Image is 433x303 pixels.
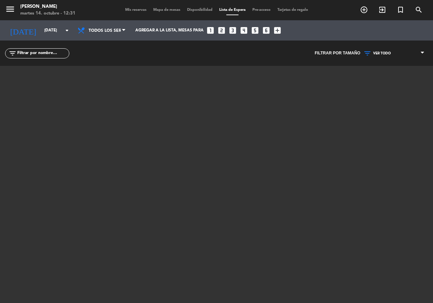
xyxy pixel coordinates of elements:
i: turned_in_not [396,6,405,14]
i: looks_two [217,26,226,35]
span: Agregar a la lista, mesas para [135,28,204,33]
i: exit_to_app [378,6,386,14]
span: Tarjetas de regalo [274,8,312,12]
span: Lista de Espera [216,8,249,12]
button: menu [5,4,15,17]
i: looks_5 [251,26,259,35]
span: Pre-acceso [249,8,274,12]
span: Mis reservas [122,8,150,12]
div: martes 14. octubre - 12:31 [20,10,75,17]
div: [PERSON_NAME] [20,3,75,10]
i: menu [5,4,15,14]
i: looks_3 [228,26,237,35]
i: add_circle_outline [360,6,368,14]
span: VER TODO [373,51,391,55]
i: search [415,6,423,14]
i: [DATE] [5,23,41,38]
i: looks_one [206,26,215,35]
span: Disponibilidad [184,8,216,12]
i: filter_list [8,49,17,57]
i: arrow_drop_down [63,26,71,34]
input: Filtrar por nombre... [17,50,69,57]
span: Mapa de mesas [150,8,184,12]
i: add_box [273,26,282,35]
span: Filtrar por tamaño [315,50,360,57]
span: Todos los servicios [89,24,121,37]
i: looks_4 [240,26,248,35]
i: looks_6 [262,26,271,35]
